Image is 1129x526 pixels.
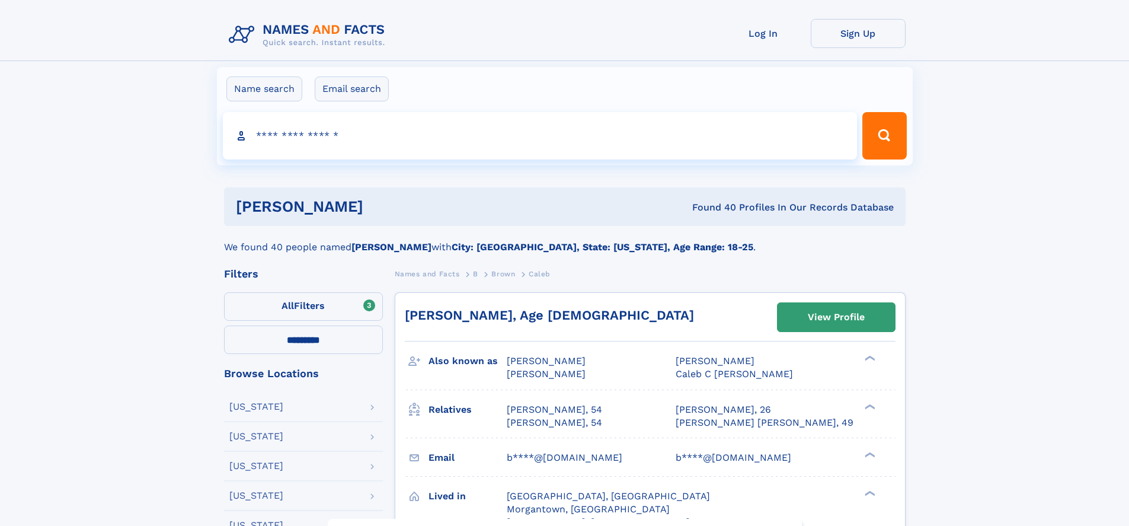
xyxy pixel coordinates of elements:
[862,489,876,497] div: ❯
[862,451,876,458] div: ❯
[229,461,283,471] div: [US_STATE]
[529,270,551,278] span: Caleb
[236,199,528,214] h1: [PERSON_NAME]
[527,201,894,214] div: Found 40 Profiles In Our Records Database
[716,19,811,48] a: Log In
[811,19,906,48] a: Sign Up
[428,351,507,371] h3: Also known as
[351,241,431,253] b: [PERSON_NAME]
[676,416,853,429] a: [PERSON_NAME] [PERSON_NAME], 49
[507,503,670,515] span: Morgantown, [GEOGRAPHIC_DATA]
[224,226,906,254] div: We found 40 people named with .
[224,368,383,379] div: Browse Locations
[428,486,507,506] h3: Lived in
[507,416,602,429] a: [PERSON_NAME], 54
[282,300,294,311] span: All
[315,76,389,101] label: Email search
[428,448,507,468] h3: Email
[862,112,906,160] button: Search Button
[226,76,302,101] label: Name search
[491,266,515,281] a: Brown
[452,241,753,253] b: City: [GEOGRAPHIC_DATA], State: [US_STATE], Age Range: 18-25
[395,266,460,281] a: Names and Facts
[507,355,586,366] span: [PERSON_NAME]
[507,490,710,502] span: [GEOGRAPHIC_DATA], [GEOGRAPHIC_DATA]
[229,491,283,501] div: [US_STATE]
[507,403,602,416] a: [PERSON_NAME], 54
[676,355,754,366] span: [PERSON_NAME]
[224,19,395,51] img: Logo Names and Facts
[676,368,793,380] span: Caleb C [PERSON_NAME]
[491,270,515,278] span: Brown
[224,269,383,279] div: Filters
[229,432,283,441] div: [US_STATE]
[428,400,507,420] h3: Relatives
[473,270,478,278] span: B
[778,303,895,331] a: View Profile
[862,355,876,362] div: ❯
[473,266,478,281] a: B
[224,292,383,321] label: Filters
[808,304,865,331] div: View Profile
[223,112,858,160] input: search input
[676,403,771,416] a: [PERSON_NAME], 26
[229,402,283,412] div: [US_STATE]
[862,403,876,410] div: ❯
[405,308,694,323] a: [PERSON_NAME], Age [DEMOGRAPHIC_DATA]
[507,368,586,380] span: [PERSON_NAME]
